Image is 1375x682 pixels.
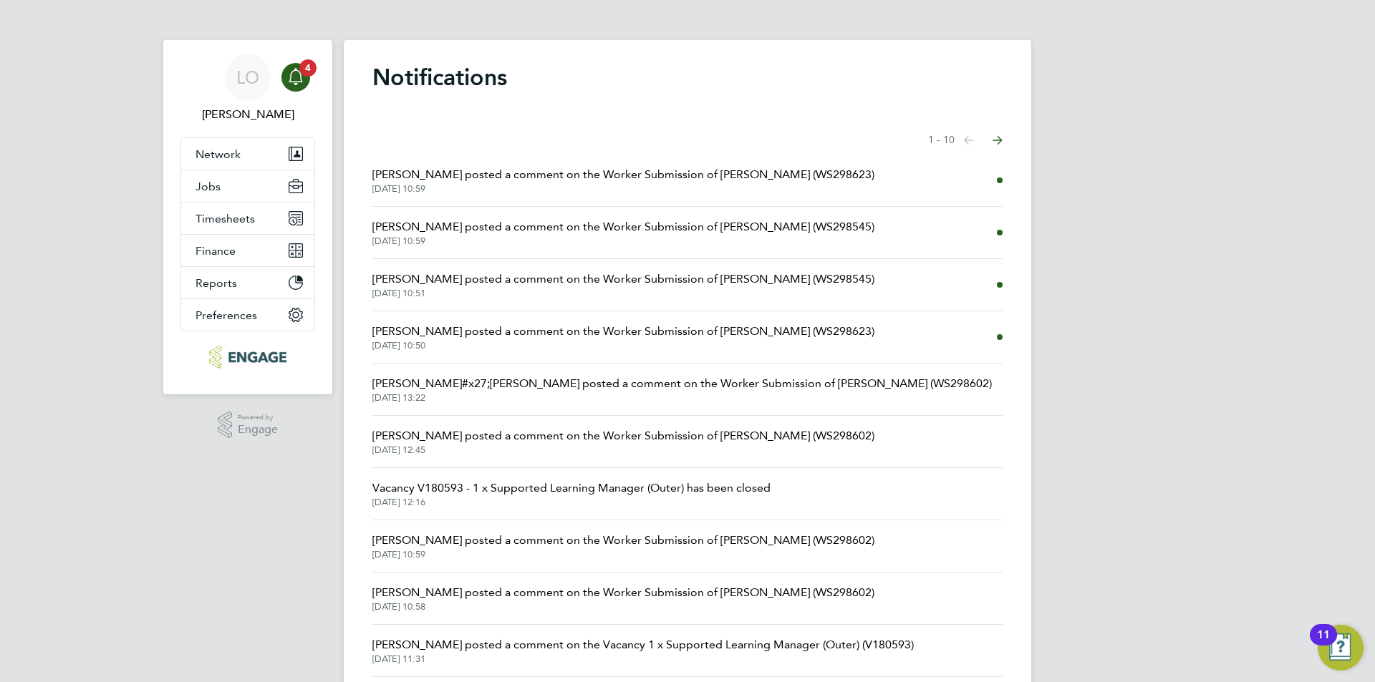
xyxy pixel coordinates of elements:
[180,346,315,369] a: Go to home page
[238,424,278,436] span: Engage
[181,235,314,266] button: Finance
[372,288,874,299] span: [DATE] 10:51
[372,549,874,560] span: [DATE] 10:59
[181,138,314,170] button: Network
[180,54,315,123] a: LO[PERSON_NAME]
[372,532,874,560] a: [PERSON_NAME] posted a comment on the Worker Submission of [PERSON_NAME] (WS298602)[DATE] 10:59
[281,54,310,100] a: 4
[372,584,874,601] span: [PERSON_NAME] posted a comment on the Worker Submission of [PERSON_NAME] (WS298602)
[372,497,771,508] span: [DATE] 12:16
[372,235,874,247] span: [DATE] 10:59
[372,63,1003,92] h1: Notifications
[163,40,332,394] nav: Main navigation
[372,636,914,653] span: [PERSON_NAME] posted a comment on the Vacancy 1 x Supported Learning Manager (Outer) (V180593)
[372,218,874,235] span: [PERSON_NAME] posted a comment on the Worker Submission of [PERSON_NAME] (WS298545)
[196,212,255,225] span: Timesheets
[299,59,317,77] span: 4
[372,584,874,613] a: [PERSON_NAME] posted a comment on the Worker Submission of [PERSON_NAME] (WS298602)[DATE] 10:58
[372,166,874,183] span: [PERSON_NAME] posted a comment on the Worker Submission of [PERSON_NAME] (WS298623)
[928,133,955,147] span: 1 - 10
[236,68,259,87] span: LO
[372,392,992,404] span: [DATE] 13:22
[209,346,286,369] img: morganhunt-logo-retina.png
[372,427,874,444] span: [PERSON_NAME] posted a comment on the Worker Submission of [PERSON_NAME] (WS298602)
[372,271,874,288] span: [PERSON_NAME] posted a comment on the Worker Submission of [PERSON_NAME] (WS298545)
[372,479,771,508] a: Vacancy V180593 - 1 x Supported Learning Manager (Outer) has been closed[DATE] 12:16
[372,636,914,665] a: [PERSON_NAME] posted a comment on the Vacancy 1 x Supported Learning Manager (Outer) (V180593)[DA...
[196,308,257,322] span: Preferences
[238,411,278,424] span: Powered by
[196,147,241,161] span: Network
[372,271,874,299] a: [PERSON_NAME] posted a comment on the Worker Submission of [PERSON_NAME] (WS298545)[DATE] 10:51
[181,203,314,234] button: Timesheets
[372,479,771,497] span: Vacancy V180593 - 1 x Supported Learning Manager (Outer) has been closed
[372,427,874,456] a: [PERSON_NAME] posted a comment on the Worker Submission of [PERSON_NAME] (WS298602)[DATE] 12:45
[196,276,237,290] span: Reports
[372,532,874,549] span: [PERSON_NAME] posted a comment on the Worker Submission of [PERSON_NAME] (WS298602)
[372,375,992,392] span: [PERSON_NAME]#x27;[PERSON_NAME] posted a comment on the Worker Submission of [PERSON_NAME] (WS298...
[372,653,914,665] span: [DATE] 11:31
[196,180,221,193] span: Jobs
[372,444,874,456] span: [DATE] 12:45
[372,340,874,351] span: [DATE] 10:50
[372,323,874,351] a: [PERSON_NAME] posted a comment on the Worker Submission of [PERSON_NAME] (WS298623)[DATE] 10:50
[196,244,236,258] span: Finance
[372,601,874,613] span: [DATE] 10:58
[372,166,874,195] a: [PERSON_NAME] posted a comment on the Worker Submission of [PERSON_NAME] (WS298623)[DATE] 10:59
[372,375,992,404] a: [PERSON_NAME]#x27;[PERSON_NAME] posted a comment on the Worker Submission of [PERSON_NAME] (WS298...
[928,126,1003,155] nav: Select page of notifications list
[372,323,874,340] span: [PERSON_NAME] posted a comment on the Worker Submission of [PERSON_NAME] (WS298623)
[181,299,314,331] button: Preferences
[372,183,874,195] span: [DATE] 10:59
[181,170,314,202] button: Jobs
[180,106,315,123] span: Luke O'Neill
[218,411,279,439] a: Powered byEngage
[1317,635,1330,653] div: 11
[1318,625,1364,671] button: Open Resource Center, 11 new notifications
[181,267,314,298] button: Reports
[372,218,874,247] a: [PERSON_NAME] posted a comment on the Worker Submission of [PERSON_NAME] (WS298545)[DATE] 10:59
